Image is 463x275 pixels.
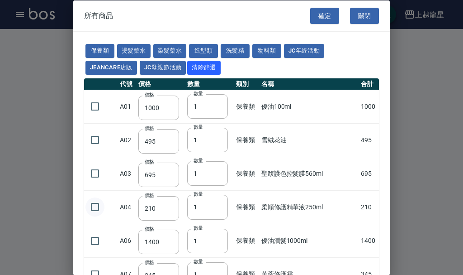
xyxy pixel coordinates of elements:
[140,60,186,74] button: JC母親節活動
[187,60,221,74] button: 清除篩選
[259,190,359,224] td: 柔順修護精華液250ml
[118,190,136,224] td: A04
[153,44,187,58] button: 染髮藥水
[145,192,154,198] label: 價格
[118,157,136,190] td: A03
[259,90,359,123] td: 優油100ml
[221,44,250,58] button: 洗髮精
[234,90,259,123] td: 保養類
[118,224,136,257] td: A06
[359,78,379,90] th: 合計
[259,78,359,90] th: 名稱
[136,78,185,90] th: 價格
[234,78,259,90] th: 類別
[194,224,203,231] label: 數量
[359,224,379,257] td: 1400
[284,44,324,58] button: JC年終活動
[145,158,154,165] label: 價格
[234,224,259,257] td: 保養類
[259,157,359,190] td: 聖馥護色控髮膜560ml
[145,259,154,266] label: 價格
[234,123,259,157] td: 保養類
[84,11,113,20] span: 所有商品
[359,190,379,224] td: 210
[85,60,137,74] button: JeanCare店販
[234,190,259,224] td: 保養類
[185,78,234,90] th: 數量
[194,90,203,97] label: 數量
[145,91,154,98] label: 價格
[145,226,154,232] label: 價格
[118,90,136,123] td: A01
[359,123,379,157] td: 495
[234,157,259,190] td: 保養類
[145,125,154,131] label: 價格
[194,191,203,198] label: 數量
[117,44,151,58] button: 燙髮藥水
[189,44,218,58] button: 造型類
[310,7,339,24] button: 確定
[85,44,114,58] button: 保養類
[259,123,359,157] td: 雪絨花油
[118,78,136,90] th: 代號
[194,157,203,164] label: 數量
[194,258,203,265] label: 數量
[359,157,379,190] td: 695
[118,123,136,157] td: A02
[252,44,281,58] button: 物料類
[350,7,379,24] button: 關閉
[194,124,203,130] label: 數量
[259,224,359,257] td: 優油潤髮1000ml
[359,90,379,123] td: 1000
